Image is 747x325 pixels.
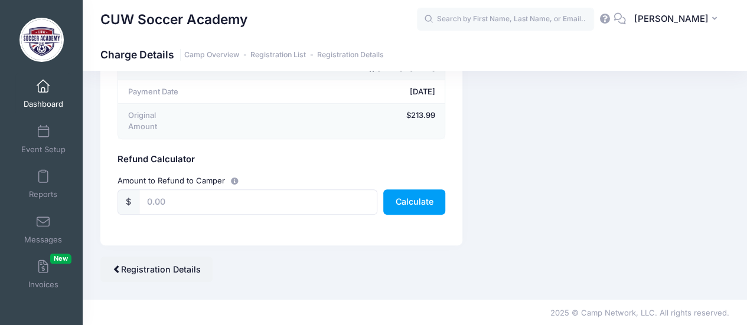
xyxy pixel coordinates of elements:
button: Calculate [383,189,445,215]
span: Dashboard [24,100,63,110]
span: Event Setup [21,145,66,155]
a: Registration Details [317,51,384,60]
h1: CUW Soccer Academy [100,6,247,33]
a: Registration List [250,51,306,60]
input: 0.00 [139,189,377,215]
h5: Refund Calculator [118,155,445,165]
div: $ [118,189,139,215]
td: $213.99 [193,104,445,139]
button: [PERSON_NAME] [626,6,729,33]
img: CUW Soccer Academy [19,18,64,62]
span: New [50,254,71,264]
h1: Charge Details [100,48,384,61]
span: Messages [24,235,62,245]
input: Search by First Name, Last Name, or Email... [417,8,594,31]
a: Camp Overview [184,51,239,60]
span: Reports [29,190,57,200]
span: 2025 © Camp Network, LLC. All rights reserved. [550,308,729,317]
div: Amount to Refund to Camper [112,175,451,187]
span: Invoices [28,280,58,290]
a: InvoicesNew [15,254,71,295]
a: Registration Details [100,257,213,282]
td: Payment Date [118,80,193,104]
a: Event Setup [15,119,71,160]
a: Dashboard [15,73,71,114]
td: [DATE] [193,80,445,104]
a: Messages [15,209,71,250]
td: Original Amount [118,104,193,139]
a: Reports [15,163,71,205]
span: [PERSON_NAME] [634,12,708,25]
